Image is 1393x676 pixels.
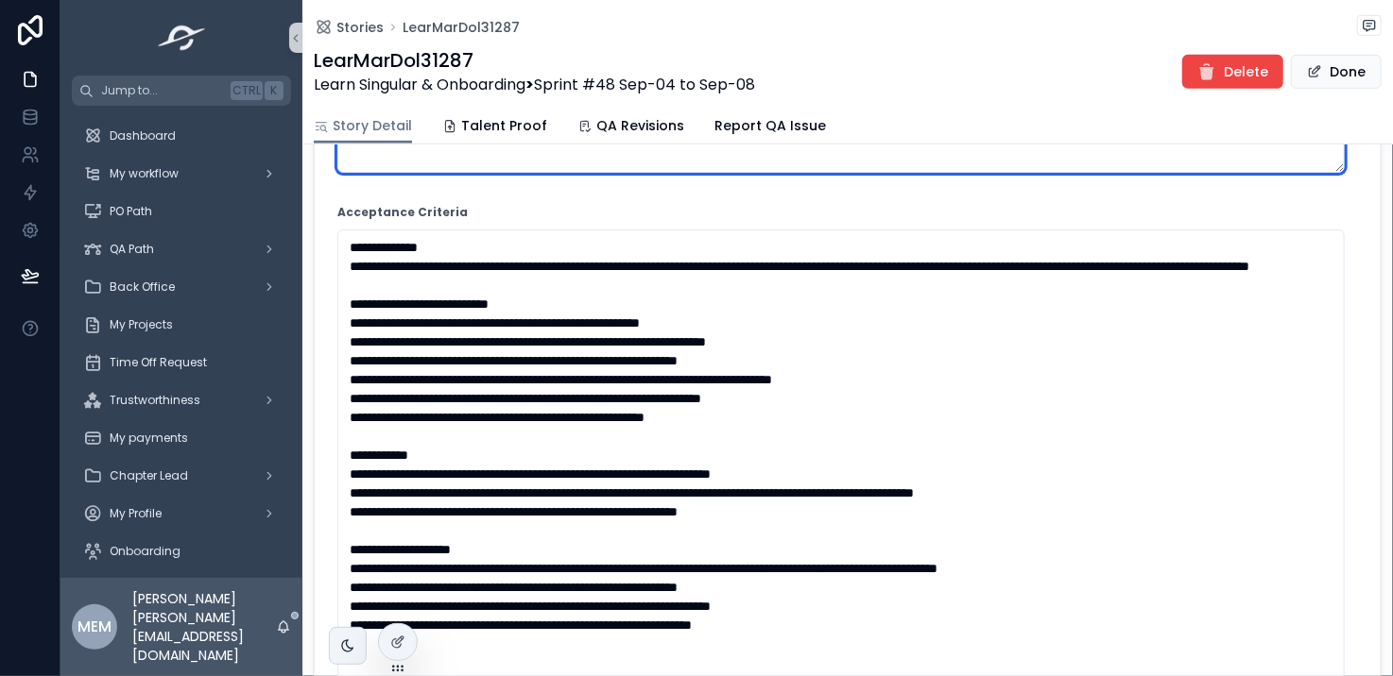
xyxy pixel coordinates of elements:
[314,74,755,96] span: Learn Singular & Onboarding Sprint #48 Sep-04 to Sep-08
[110,204,152,219] span: PO Path
[1224,62,1268,81] span: Delete
[314,18,384,37] a: Stories
[1291,55,1382,89] button: Done
[132,589,276,665] p: [PERSON_NAME] [PERSON_NAME] [EMAIL_ADDRESS][DOMAIN_NAME]
[110,506,162,521] span: My Profile
[1182,55,1283,89] button: Delete
[461,116,547,135] span: Talent Proof
[314,47,755,74] h1: LearMarDol31287
[72,459,291,493] a: Chapter Lead
[72,119,291,153] a: Dashboard
[333,116,412,135] span: Story Detail
[72,497,291,531] a: My Profile
[77,616,112,638] span: MEm
[72,383,291,417] a: Trustworthiness
[403,18,520,37] a: LearMarDol31287
[110,317,173,332] span: My Projects
[72,270,291,304] a: Back Office
[110,242,154,257] span: QA Path
[72,421,291,455] a: My payments
[101,83,223,98] span: Jump to...
[72,534,291,568] a: Onboarding
[442,109,547,146] a: Talent Proof
[110,544,181,559] span: Onboarding
[60,106,302,578] div: scrollable content
[314,109,412,144] a: Story Detail
[714,116,826,135] span: Report QA Issue
[714,109,826,146] a: Report QA Issue
[110,393,200,408] span: Trustworthiness
[267,83,282,98] span: K
[110,468,188,483] span: Chapter Lead
[110,431,188,446] span: My payments
[110,279,175,295] span: Back Office
[525,74,534,95] strong: >
[231,81,263,100] span: Ctrl
[72,157,291,191] a: My workflow
[72,76,291,106] button: Jump to...CtrlK
[152,23,212,53] img: App logo
[110,355,207,370] span: Time Off Request
[110,166,179,181] span: My workflow
[72,232,291,266] a: QA Path
[596,116,684,135] span: QA Revisions
[336,18,384,37] span: Stories
[337,205,468,220] strong: Acceptance Criteria
[110,128,176,144] span: Dashboard
[72,194,291,228] a: PO Path
[72,308,291,342] a: My Projects
[72,346,291,380] a: Time Off Request
[577,109,684,146] a: QA Revisions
